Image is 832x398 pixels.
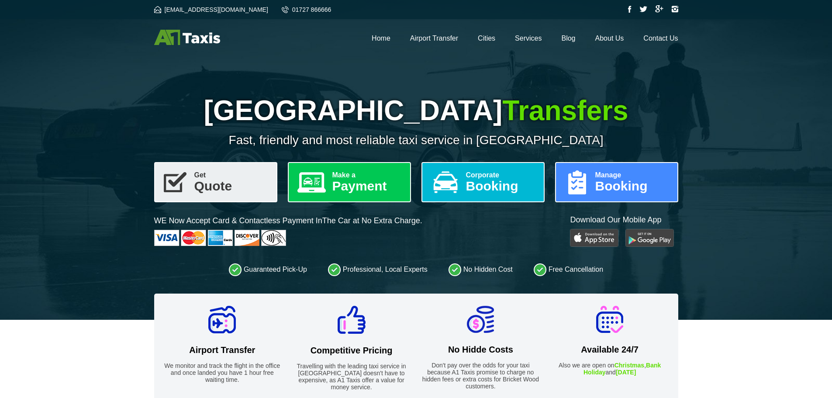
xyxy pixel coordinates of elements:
h2: Available 24/7 [550,345,670,355]
img: Google Play [625,229,674,247]
a: Home [372,35,390,42]
strong: [DATE] [616,369,636,376]
h2: No Hidde Costs [421,345,540,355]
li: No Hidden Cost [449,263,513,276]
a: Cities [478,35,495,42]
p: We monitor and track the flight in the office and once landed you have 1 hour free waiting time. [163,362,282,383]
a: About Us [595,35,624,42]
p: Also we are open on , and [550,362,670,376]
a: CorporateBooking [421,162,545,202]
a: Contact Us [643,35,678,42]
p: Travelling with the leading taxi service in [GEOGRAPHIC_DATA] doesn't have to expensive, as A1 Ta... [292,363,411,391]
img: Cards [154,230,286,246]
p: WE Now Accept Card & Contactless Payment In [154,215,422,226]
a: GetQuote [154,162,277,202]
img: Airport Transfer Icon [208,306,236,333]
li: Free Cancellation [534,263,603,276]
a: Make aPayment [288,162,411,202]
img: Twitter [639,6,647,12]
a: Airport Transfer [410,35,458,42]
img: No Hidde Costs Icon [467,306,494,333]
strong: Bank Holiday [583,362,661,376]
strong: Christmas [615,362,644,369]
span: Transfers [502,95,628,126]
img: Play Store [570,229,618,247]
span: Corporate [466,172,537,179]
img: Google Plus [655,5,663,13]
a: 01727 866666 [282,6,331,13]
span: Make a [332,172,403,179]
span: Manage [595,172,670,179]
h2: Airport Transfer [163,345,282,355]
img: Available 24/7 Icon [596,306,623,333]
img: Instagram [671,6,678,13]
p: Download Our Mobile App [570,215,678,225]
img: Facebook [628,6,632,13]
a: [EMAIL_ADDRESS][DOMAIN_NAME] [154,6,268,13]
a: Blog [561,35,575,42]
h2: Competitive Pricing [292,346,411,356]
img: A1 Taxis St Albans LTD [154,30,220,45]
a: Services [515,35,542,42]
span: The Car at No Extra Charge. [322,216,422,225]
p: Fast, friendly and most reliable taxi service in [GEOGRAPHIC_DATA] [154,133,678,147]
img: Competitive Pricing Icon [338,306,366,334]
p: Don't pay over the odds for your taxi because A1 Taxis promise to charge no hidden fees or extra ... [421,362,540,390]
h1: [GEOGRAPHIC_DATA] [154,94,678,127]
li: Professional, Local Experts [328,263,428,276]
a: ManageBooking [555,162,678,202]
li: Guaranteed Pick-Up [229,263,307,276]
span: Get [194,172,269,179]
